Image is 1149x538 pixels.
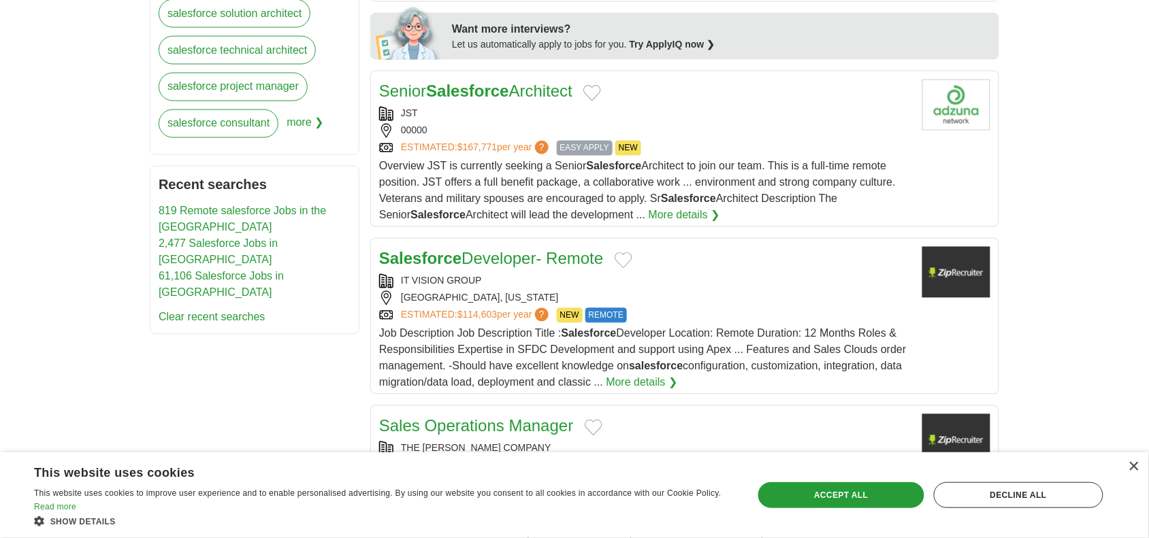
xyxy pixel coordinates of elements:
[376,5,442,60] img: apply-iq-scientist.png
[615,141,641,156] span: NEW
[34,488,722,498] span: This website uses cookies to improve user experience and to enable personalised advertising. By u...
[426,82,508,101] strong: Salesforce
[401,141,551,156] a: ESTIMATED:$167,771per year?
[922,80,990,131] img: Company logo
[379,82,572,101] a: SeniorSalesforceArchitect
[535,308,549,322] span: ?
[629,360,683,372] strong: salesforce
[50,517,116,526] span: Show details
[34,502,76,511] a: Read more, opens a new window
[401,308,551,323] a: ESTIMATED:$114,603per year?
[159,312,265,323] a: Clear recent searches
[452,21,991,37] div: Want more interviews?
[34,460,698,481] div: This website uses cookies
[922,247,990,298] img: Company logo
[379,328,907,388] span: Job Description Job Description Title : Developer Location: Remote Duration: 12 Months Roles & Re...
[410,209,466,221] strong: Salesforce
[34,514,732,528] div: Show details
[379,291,911,305] div: [GEOGRAPHIC_DATA], [US_STATE]
[287,110,323,146] span: more ❯
[587,161,642,172] strong: Salesforce
[585,420,602,436] button: Add to favorite jobs
[379,441,911,456] div: THE [PERSON_NAME] COMPANY
[379,274,911,288] div: IT VISION GROUP
[159,271,284,299] a: 61,106 Salesforce Jobs in [GEOGRAPHIC_DATA]
[557,141,613,156] span: EASY APPLY
[630,39,715,50] a: Try ApplyIQ now ❯
[379,250,462,268] strong: Salesforce
[379,107,911,121] div: JST
[661,193,716,205] strong: Salesforce
[585,308,627,323] span: REMOTE
[452,37,991,52] div: Let us automatically apply to jobs for you.
[159,36,316,65] a: salesforce technical architect
[379,124,911,138] div: 00000
[159,110,278,138] a: salesforce consultant
[535,141,549,154] span: ?
[379,417,574,435] a: Sales Operations Manager
[159,73,308,101] a: salesforce project manager
[1129,462,1139,472] div: Close
[934,482,1103,508] div: Decline all
[758,482,924,508] div: Accept all
[159,238,278,266] a: 2,477 Salesforce Jobs in [GEOGRAPHIC_DATA]
[615,252,632,269] button: Add to favorite jobs
[557,308,583,323] span: NEW
[922,414,990,465] img: Company logo
[457,309,497,320] span: $114,603
[583,85,601,101] button: Add to favorite jobs
[379,250,604,268] a: SalesforceDeveloper- Remote
[379,161,896,221] span: Overview JST is currently seeking a Senior Architect to join our team. This is a full-time remote...
[159,175,351,195] h2: Recent searches
[606,375,678,391] a: More details ❯
[649,207,720,224] a: More details ❯
[159,205,326,233] a: 819 Remote salesforce Jobs in the [GEOGRAPHIC_DATA]
[562,328,617,339] strong: Salesforce
[457,142,497,153] span: $167,771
